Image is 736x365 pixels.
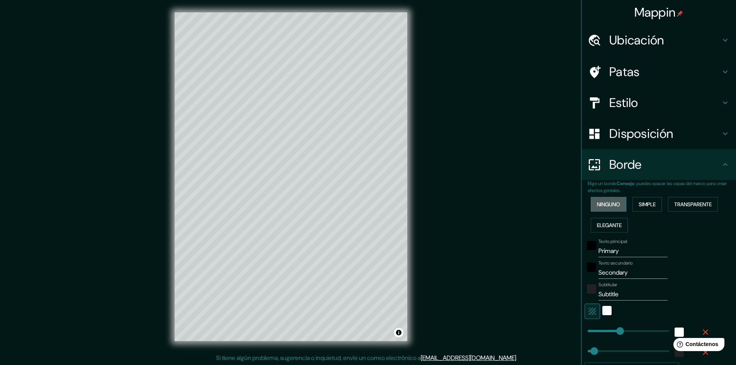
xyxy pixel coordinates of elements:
iframe: Lanzador de widgets de ayuda [667,335,728,357]
font: Patas [609,64,640,80]
font: . [518,353,520,362]
button: Ninguno [591,197,626,212]
div: Ubicación [581,25,736,56]
button: Activar o desactivar atribución [394,328,403,337]
font: Ubicación [609,32,664,48]
div: Borde [581,149,736,180]
font: Borde [609,156,642,173]
font: . [517,353,518,362]
font: Mappin [634,4,676,20]
font: : puedes opacar las capas del marco para crear efectos geniales. [588,180,727,194]
font: Consejo [617,180,634,187]
button: Simple [632,197,662,212]
font: Si tiene algún problema, sugerencia o inquietud, envíe un correo electrónico a [216,354,421,362]
button: blanco [675,328,684,337]
div: Disposición [581,118,736,149]
font: Simple [639,201,656,208]
font: Elige un borde. [588,180,617,187]
div: Estilo [581,87,736,118]
font: Disposición [609,126,673,142]
font: Transparente [674,201,712,208]
button: blanco [602,306,612,315]
button: color-222222 [587,284,596,294]
button: Elegante [591,218,628,233]
font: Texto principal [598,238,627,244]
a: [EMAIL_ADDRESS][DOMAIN_NAME] [421,354,516,362]
button: negro [587,263,596,272]
font: Elegante [597,222,622,229]
font: Estilo [609,95,638,111]
button: negro [587,241,596,250]
font: Texto secundario [598,260,633,266]
img: pin-icon.png [677,10,683,17]
font: Subtitular [598,282,617,288]
font: Ninguno [597,201,620,208]
button: Transparente [668,197,718,212]
div: Patas [581,56,736,87]
font: . [516,354,517,362]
